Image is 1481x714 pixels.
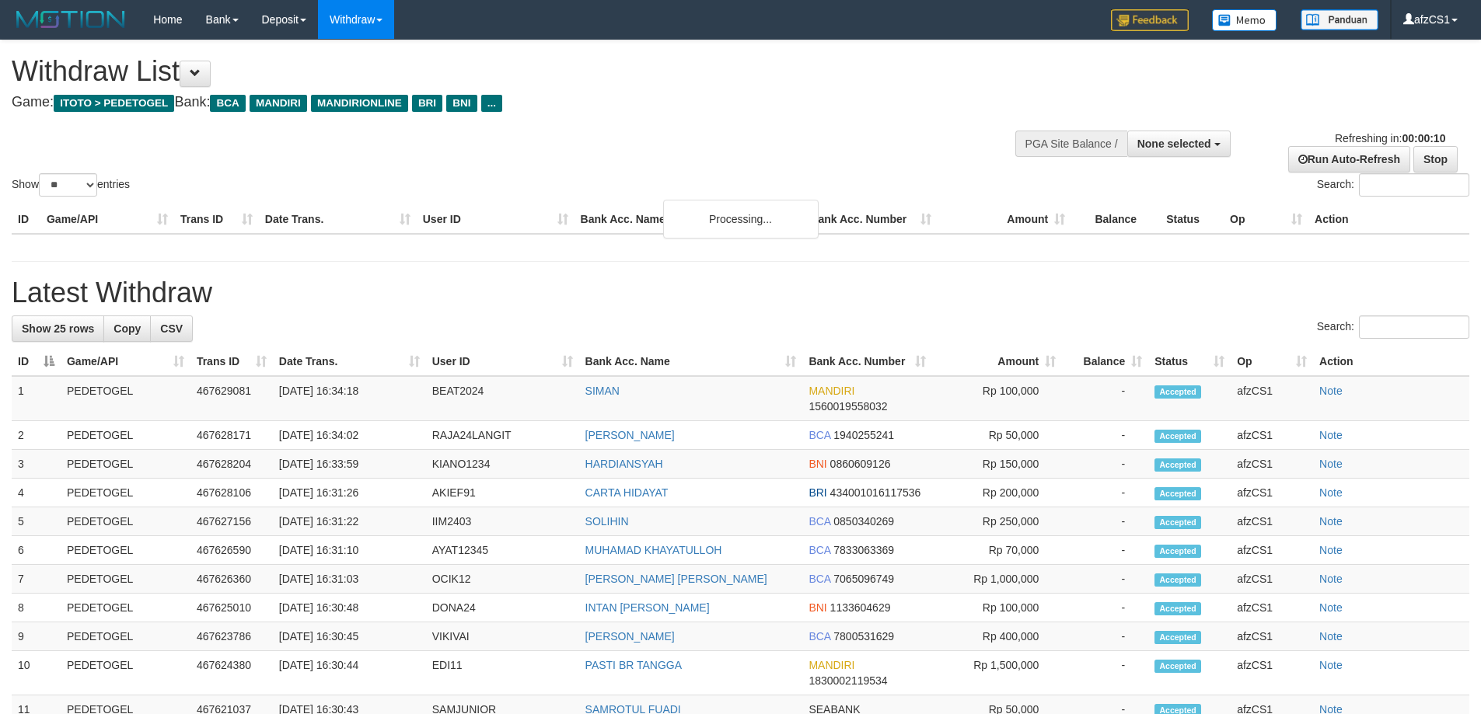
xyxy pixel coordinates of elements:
th: ID [12,205,40,234]
td: 467628106 [190,479,273,507]
span: Copy 7065096749 to clipboard [833,573,894,585]
td: 6 [12,536,61,565]
td: IIM2403 [426,507,579,536]
th: ID: activate to sort column descending [12,347,61,376]
td: [DATE] 16:31:10 [273,536,426,565]
span: Accepted [1154,430,1201,443]
td: afzCS1 [1231,421,1313,450]
th: Game/API: activate to sort column ascending [61,347,190,376]
td: KIANO1234 [426,450,579,479]
button: None selected [1127,131,1231,157]
td: Rp 70,000 [932,536,1062,565]
td: afzCS1 [1231,507,1313,536]
td: 3 [12,450,61,479]
label: Search: [1317,173,1469,197]
td: [DATE] 16:34:02 [273,421,426,450]
span: BNI [809,458,826,470]
th: Bank Acc. Number [804,205,938,234]
td: [DATE] 16:34:18 [273,376,426,421]
td: Rp 50,000 [932,421,1062,450]
td: afzCS1 [1231,376,1313,421]
td: PEDETOGEL [61,421,190,450]
td: Rp 150,000 [932,450,1062,479]
label: Search: [1317,315,1469,339]
span: Copy 1133604629 to clipboard [830,601,891,614]
a: Note [1319,429,1343,441]
td: PEDETOGEL [61,479,190,507]
th: Date Trans. [259,205,417,234]
th: Date Trans.: activate to sort column ascending [273,347,426,376]
th: Action [1308,205,1469,234]
td: 467623786 [190,622,273,651]
span: MANDIRI [250,95,307,112]
td: - [1062,507,1148,536]
th: Game/API [40,205,174,234]
span: Accepted [1154,516,1201,529]
td: EDI11 [426,651,579,695]
th: Trans ID: activate to sort column ascending [190,347,273,376]
td: PEDETOGEL [61,594,190,622]
th: Action [1313,347,1469,376]
span: Copy 0850340269 to clipboard [833,515,894,528]
a: Note [1319,601,1343,614]
td: - [1062,450,1148,479]
td: afzCS1 [1231,565,1313,594]
td: [DATE] 16:31:03 [273,565,426,594]
div: PGA Site Balance / [1015,131,1127,157]
span: Accepted [1154,545,1201,558]
td: 467628171 [190,421,273,450]
span: BCA [210,95,245,112]
td: - [1062,421,1148,450]
span: CSV [160,322,183,335]
span: Copy 7833063369 to clipboard [833,544,894,556]
img: panduan.png [1301,9,1378,30]
td: RAJA24LANGIT [426,421,579,450]
td: 467624380 [190,651,273,695]
span: ... [481,95,502,112]
a: [PERSON_NAME] [585,429,675,441]
td: 10 [12,651,61,695]
a: Run Auto-Refresh [1288,146,1410,172]
td: 467629081 [190,376,273,421]
span: BCA [809,544,830,556]
a: Note [1319,385,1343,397]
span: Copy 1940255241 to clipboard [833,429,894,441]
td: - [1062,479,1148,507]
td: VIKIVAI [426,622,579,651]
a: Note [1319,659,1343,671]
input: Search: [1359,315,1469,339]
td: AYAT12345 [426,536,579,565]
td: - [1062,594,1148,622]
input: Search: [1359,173,1469,197]
span: Copy 7800531629 to clipboard [833,630,894,643]
span: MANDIRIONLINE [311,95,408,112]
span: Accepted [1154,602,1201,615]
span: BCA [809,429,830,441]
td: afzCS1 [1231,622,1313,651]
a: Note [1319,458,1343,470]
img: MOTION_logo.png [12,8,130,31]
a: Show 25 rows [12,315,104,342]
td: 9 [12,622,61,651]
td: 467626590 [190,536,273,565]
span: Accepted [1154,385,1201,399]
a: SOLIHIN [585,515,629,528]
td: afzCS1 [1231,479,1313,507]
span: Accepted [1154,458,1201,472]
td: PEDETOGEL [61,376,190,421]
td: [DATE] 16:30:44 [273,651,426,695]
td: afzCS1 [1231,594,1313,622]
span: Accepted [1154,487,1201,500]
th: Amount [938,205,1071,234]
td: 8 [12,594,61,622]
th: Bank Acc. Name: activate to sort column ascending [579,347,803,376]
select: Showentries [39,173,97,197]
td: afzCS1 [1231,536,1313,565]
th: User ID: activate to sort column ascending [426,347,579,376]
a: Note [1319,486,1343,499]
span: Show 25 rows [22,322,94,335]
td: afzCS1 [1231,450,1313,479]
span: Accepted [1154,631,1201,644]
div: Processing... [663,200,819,239]
th: Bank Acc. Number: activate to sort column ascending [802,347,932,376]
